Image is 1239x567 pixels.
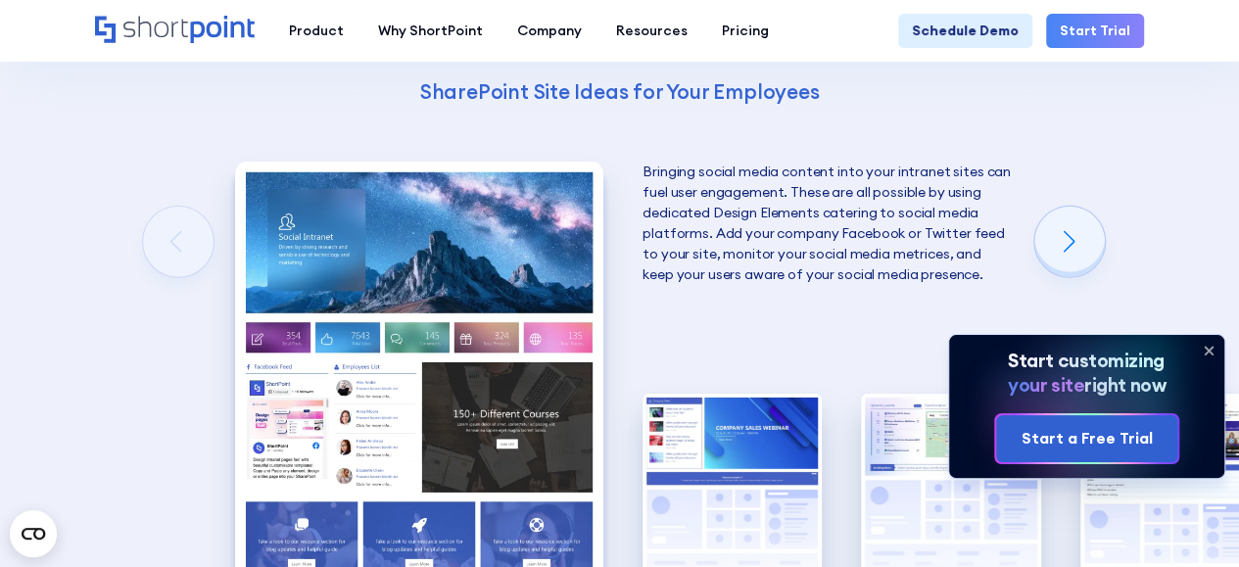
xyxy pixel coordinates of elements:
[704,14,786,48] a: Pricing
[1046,14,1144,48] a: Start Trial
[271,14,360,48] a: Product
[1141,473,1239,567] iframe: Chat Widget
[10,510,57,557] button: Open CMP widget
[289,21,344,41] div: Product
[378,21,483,41] div: Why ShortPoint
[722,21,769,41] div: Pricing
[616,21,688,41] div: Resources
[500,14,598,48] a: Company
[360,14,500,48] a: Why ShortPoint
[598,14,704,48] a: Resources
[1034,207,1105,277] div: Next slide
[996,415,1176,463] a: Start a Free Trial
[234,78,1006,105] h4: SharePoint Site Ideas for Your Employees
[1021,427,1152,450] div: Start a Free Trial
[517,21,582,41] div: Company
[95,16,255,45] a: Home
[898,14,1032,48] a: Schedule Demo
[643,162,1011,285] p: Bringing social media content into your intranet sites can fuel user engagement. These are all po...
